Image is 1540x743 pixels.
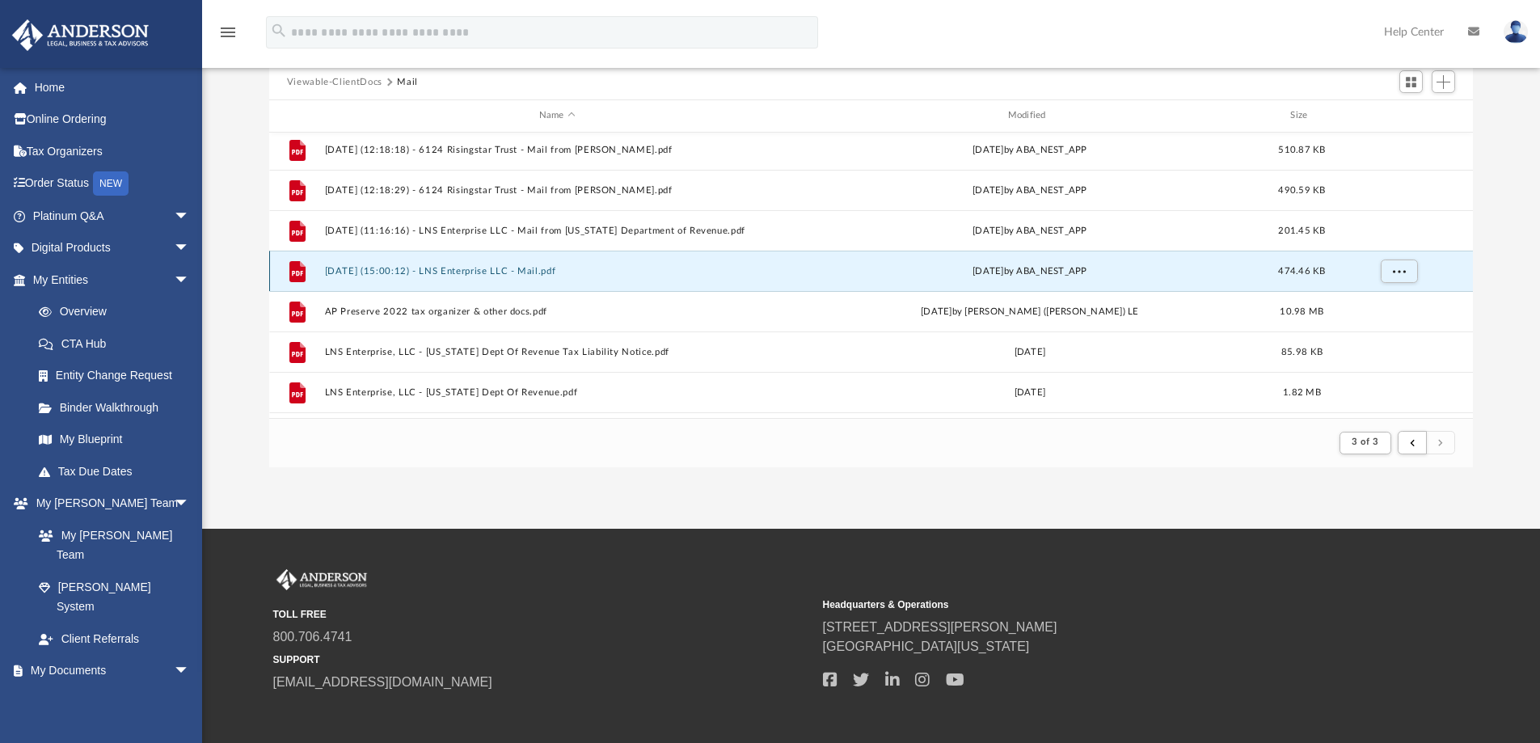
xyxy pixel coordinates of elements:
div: [DATE] by ABA_NEST_APP [797,264,1263,278]
div: grid [269,133,1474,418]
a: Entity Change Request [23,360,214,392]
button: Mail [397,75,418,90]
a: Client Referrals [23,623,206,655]
button: Switch to Grid View [1399,70,1424,93]
a: Tax Due Dates [23,455,214,488]
a: Digital Productsarrow_drop_down [11,232,214,264]
a: Online Ordering [11,103,214,136]
button: LNS Enterprise, LLC - [US_STATE] Dept Of Revenue.pdf [324,387,790,398]
button: [DATE] (11:16:16) - LNS Enterprise LLC - Mail from [US_STATE] Department of Revenue.pdf [324,226,790,236]
div: [DATE] [797,344,1263,359]
a: Binder Walkthrough [23,391,214,424]
span: arrow_drop_down [174,232,206,265]
div: [DATE] by ABA_NEST_APP [797,223,1263,238]
span: arrow_drop_down [174,200,206,233]
i: search [270,22,288,40]
div: id [276,108,317,123]
button: More options [1380,259,1417,283]
div: Size [1269,108,1334,123]
button: Viewable-ClientDocs [287,75,382,90]
img: User Pic [1504,20,1528,44]
a: CTA Hub [23,327,214,360]
span: 10.98 MB [1280,306,1323,315]
div: Modified [796,108,1262,123]
a: 800.706.4741 [273,630,352,644]
button: Add [1432,70,1456,93]
button: [DATE] (12:18:18) - 6124 Risingstar Trust - Mail from [PERSON_NAME].pdf [324,145,790,155]
a: [PERSON_NAME] System [23,571,206,623]
div: Name [323,108,789,123]
a: [STREET_ADDRESS][PERSON_NAME] [823,620,1057,634]
small: TOLL FREE [273,607,812,622]
a: Tax Organizers [11,135,214,167]
button: LNS Enterprise, LLC - [US_STATE] Dept Of Revenue Tax Liability Notice.pdf [324,347,790,357]
span: 474.46 KB [1278,266,1325,275]
button: AP Preserve 2022 tax organizer & other docs.pdf [324,306,790,317]
img: Anderson Advisors Platinum Portal [273,569,370,590]
div: id [1341,108,1454,123]
span: arrow_drop_down [174,655,206,688]
a: My [PERSON_NAME] Team [23,519,198,571]
a: My Documentsarrow_drop_down [11,655,206,687]
a: menu [218,31,238,42]
div: [DATE] by [PERSON_NAME] ([PERSON_NAME]) LE [797,304,1263,319]
img: Anderson Advisors Platinum Portal [7,19,154,51]
span: 1.82 MB [1283,387,1321,396]
a: [GEOGRAPHIC_DATA][US_STATE] [823,640,1030,653]
small: SUPPORT [273,652,812,667]
button: [DATE] (12:18:29) - 6124 Risingstar Trust - Mail from [PERSON_NAME].pdf [324,185,790,196]
span: 510.87 KB [1278,145,1325,154]
a: [EMAIL_ADDRESS][DOMAIN_NAME] [273,675,492,689]
small: Headquarters & Operations [823,597,1361,612]
a: My Blueprint [23,424,206,456]
a: Order StatusNEW [11,167,214,201]
span: arrow_drop_down [174,488,206,521]
div: NEW [93,171,129,196]
span: 490.59 KB [1278,185,1325,194]
span: 201.45 KB [1278,226,1325,234]
span: arrow_drop_down [174,264,206,297]
button: 3 of 3 [1340,432,1390,454]
a: My [PERSON_NAME] Teamarrow_drop_down [11,488,206,520]
a: Home [11,71,214,103]
a: My Entitiesarrow_drop_down [11,264,214,296]
i: menu [218,23,238,42]
span: 85.98 KB [1281,347,1323,356]
a: Box [23,686,198,719]
a: Platinum Q&Aarrow_drop_down [11,200,214,232]
a: Overview [23,296,214,328]
span: 3 of 3 [1352,437,1378,446]
div: [DATE] [797,385,1263,399]
div: [DATE] by ABA_NEST_APP [797,183,1263,197]
button: [DATE] (15:00:12) - LNS Enterprise LLC - Mail.pdf [324,266,790,277]
div: [DATE] by ABA_NEST_APP [797,142,1263,157]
